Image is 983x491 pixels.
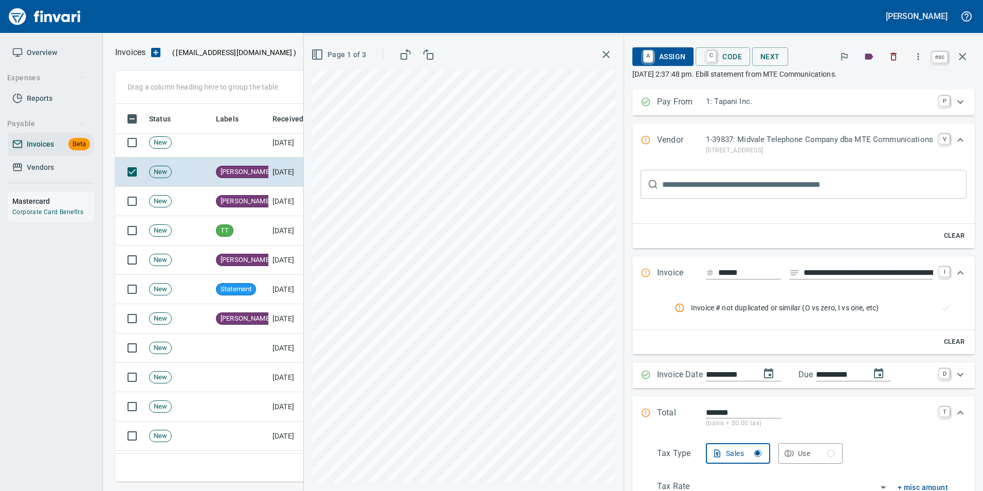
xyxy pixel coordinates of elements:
span: Invoices [27,138,54,151]
a: C [706,50,716,62]
a: T [939,407,950,417]
a: A [643,50,653,62]
span: [PERSON_NAME] [216,314,275,324]
p: ( ) [166,47,296,58]
span: Status [149,113,171,125]
td: [DATE] [268,246,325,275]
span: New [150,197,171,206]
span: New [150,431,171,441]
p: Invoices [115,46,145,59]
div: Expand [632,124,975,166]
h5: [PERSON_NAME] [886,11,948,22]
span: [PERSON_NAME] [216,167,275,177]
td: [DATE] [268,451,325,480]
span: [PERSON_NAME] [216,197,275,206]
span: Received [272,113,303,125]
div: Expand [632,396,975,439]
button: change due date [866,361,891,386]
td: [DATE] [268,157,325,187]
a: D [939,369,950,379]
div: Expand [632,362,975,388]
span: New [150,373,171,382]
td: [DATE] [268,334,325,363]
td: [DATE] [268,422,325,451]
div: Expand [632,290,975,354]
button: Flag [833,45,855,68]
p: Pay From [657,96,706,109]
button: Upload an Invoice [145,46,166,59]
span: Clear [940,230,968,242]
div: Use [798,447,834,460]
span: New [150,285,171,294]
span: Assign [641,48,685,65]
div: Expand [632,166,975,248]
td: [DATE] [268,392,325,422]
p: Vendor [657,134,706,155]
nav: breadcrumb [115,46,145,59]
a: I [939,267,950,277]
button: change date [756,361,781,386]
button: Discard [882,45,905,68]
button: Next Invoice [752,47,788,66]
span: Reports [27,92,52,105]
td: [DATE] [268,216,325,246]
span: TT [216,226,233,236]
span: New [150,255,171,265]
p: 1-39837: Midvale Telephone Company dba MTE Communications [706,134,933,146]
div: Expand [632,90,975,115]
span: Expenses [7,72,85,84]
button: More [907,45,930,68]
a: P [939,96,950,106]
span: Page 1 of 3 [313,48,366,61]
p: Invoice [657,267,706,280]
span: Code [704,48,742,65]
span: Labels [216,113,239,125]
span: New [150,402,171,412]
span: Next [760,50,780,63]
a: Corporate Card Benefits [12,208,83,216]
p: (basis + $0.00 tax) [706,418,933,429]
div: Expand [632,256,975,290]
p: Tax Type [657,447,706,464]
span: New [150,343,171,353]
p: [STREET_ADDRESS] [706,146,933,156]
span: New [150,138,171,148]
nav: rules from agents [666,294,967,321]
svg: Invoice description [789,268,799,278]
img: Finvari [6,4,83,29]
p: Invoice Date [657,369,706,382]
span: Vendors [27,161,54,174]
p: [DATE] 2:37:48 pm. Ebill statement from MTE Communications. [632,69,975,79]
span: New [150,226,171,236]
span: Invoice # not duplicated or similar (O vs zero, I vs one, etc) [691,303,942,313]
p: 1: Tapani Inc. [706,96,933,108]
td: [DATE] [268,128,325,157]
span: Statement [216,285,256,294]
td: [DATE] [268,363,325,392]
span: Overview [27,46,57,59]
span: Clear [940,336,968,348]
div: Sales [726,447,761,460]
td: [DATE] [268,304,325,334]
button: Labels [858,45,880,68]
td: [DATE] [268,275,325,304]
svg: Invoice number [706,267,714,279]
span: [PERSON_NAME] [216,255,275,265]
span: New [150,314,171,324]
span: Click to Sort [216,113,252,125]
a: esc [932,51,948,63]
span: Click to Sort [149,113,184,125]
td: [DATE] [268,187,325,216]
p: Drag a column heading here to group the table [128,82,278,92]
span: [EMAIL_ADDRESS][DOMAIN_NAME] [175,47,293,58]
span: Beta [68,138,90,150]
a: V [939,134,950,144]
span: Payable [7,117,85,130]
span: New [150,167,171,177]
p: Due [798,369,847,381]
p: Total [657,407,706,429]
h6: Mastercard [12,196,94,207]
